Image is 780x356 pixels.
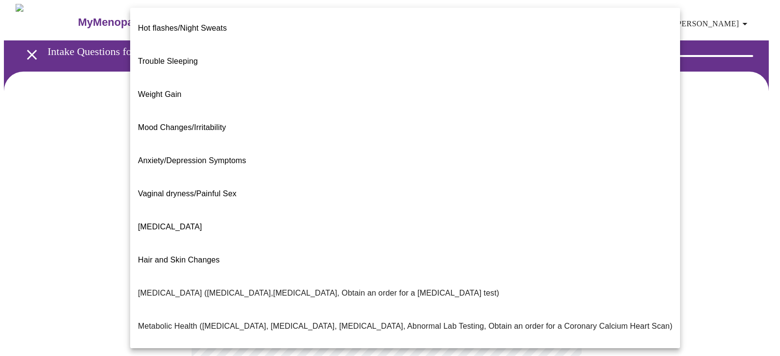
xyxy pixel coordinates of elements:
span: Vaginal dryness/Painful Sex [138,189,236,198]
span: Trouble Sleeping [138,57,198,65]
span: Anxiety/Depression Symptoms [138,156,246,165]
span: Mood Changes/Irritability [138,123,226,131]
span: Hot flashes/Night Sweats [138,24,227,32]
span: Hair and Skin Changes [138,256,220,264]
span: Weight Gain [138,90,181,98]
p: Metabolic Health ([MEDICAL_DATA], [MEDICAL_DATA], [MEDICAL_DATA], Abnormal Lab Testing, Obtain an... [138,320,672,332]
span: [MEDICAL_DATA] [138,223,202,231]
p: [MEDICAL_DATA] ([MEDICAL_DATA],[MEDICAL_DATA], Obtain an order for a [MEDICAL_DATA] test) [138,287,499,299]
